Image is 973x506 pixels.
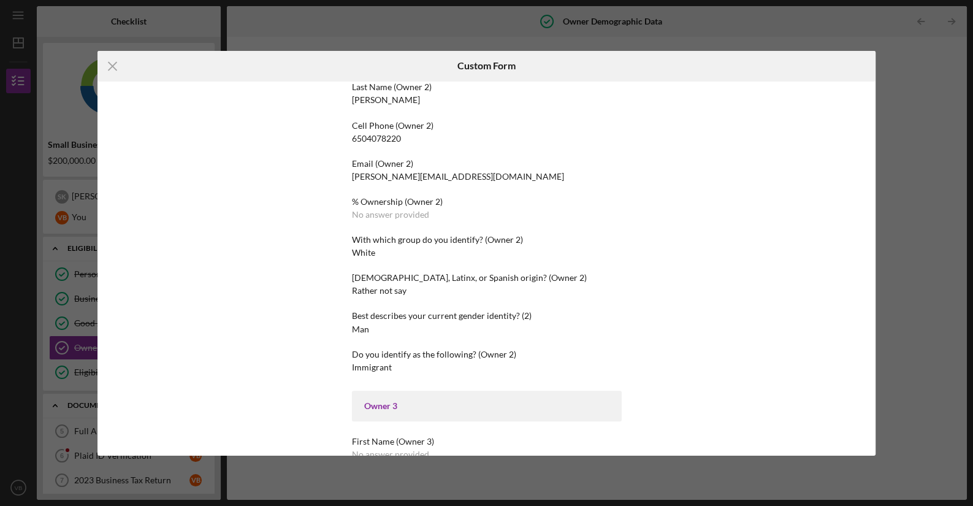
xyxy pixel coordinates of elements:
div: [PERSON_NAME][EMAIL_ADDRESS][DOMAIN_NAME] [352,172,564,182]
div: % Ownership (Owner 2) [352,197,622,207]
div: Owner 3 [364,401,609,411]
div: Rather not say [352,286,406,296]
div: Man [352,324,369,334]
div: White [352,248,375,258]
div: 6504078220 [352,134,401,144]
div: With which group do you identify? (Owner 2) [352,235,622,245]
div: Do you identify as the following? (Owner 2) [352,350,622,359]
div: First Name (Owner 3) [352,437,622,447]
div: Cell Phone (Owner 2) [352,121,622,131]
div: No answer provided [352,450,429,459]
div: [PERSON_NAME] [352,95,420,105]
div: Best describes your current gender identity? (2) [352,311,622,321]
div: [DEMOGRAPHIC_DATA], Latinx, or Spanish origin? (Owner 2) [352,273,622,283]
h6: Custom Form [457,60,516,71]
div: Email (Owner 2) [352,159,622,169]
div: No answer provided [352,210,429,220]
div: Last Name (Owner 2) [352,82,622,92]
div: Immigrant [352,362,392,372]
